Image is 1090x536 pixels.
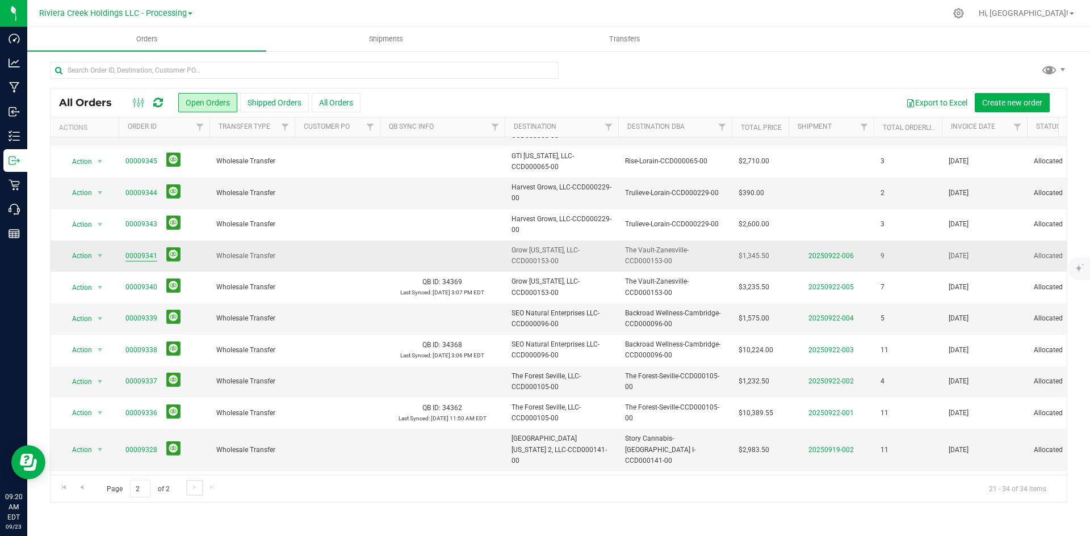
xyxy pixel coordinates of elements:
span: $2,983.50 [739,445,769,455]
span: $2,600.00 [739,219,769,230]
span: 21 - 34 of 34 items [980,480,1055,497]
input: Search Order ID, Destination, Customer PO... [50,62,559,79]
span: Backroad Wellness-Cambridge-CCD000096-00 [625,308,725,330]
span: [DATE] [949,156,969,167]
span: $10,389.55 [739,408,773,419]
a: Filter [855,117,874,137]
span: Backroad Wellness-Cambridge-CCD000096-00 [625,339,725,361]
span: QB ID: [422,278,441,286]
input: 2 [130,480,150,497]
a: Status [1036,123,1060,130]
span: select [93,405,107,421]
a: Filter [599,117,618,137]
span: QB ID: [422,341,441,349]
span: All Orders [59,96,123,109]
a: Customer PO [304,123,350,130]
a: Total Price [741,124,782,132]
a: Go to the previous page [73,480,90,495]
span: [DATE] [949,188,969,199]
span: [DATE] [949,345,969,356]
a: Total Orderlines [883,124,944,132]
button: Open Orders [178,93,237,112]
a: Go to the first page [56,480,72,495]
span: Wholesale Transfer [216,445,288,455]
span: Action [62,342,93,358]
span: select [93,311,107,327]
a: Destination DBA [627,123,685,130]
inline-svg: Retail [9,179,20,191]
a: Orders [27,27,266,51]
a: 00009339 [125,313,157,324]
span: Story Cannabis-[GEOGRAPHIC_DATA] I-CCD000141-00 [625,433,725,466]
span: 7 [881,282,884,293]
span: SEO Natural Enterprises LLC-CCD000096-00 [512,339,611,361]
span: Wholesale Transfer [216,188,288,199]
span: $1,575.00 [739,313,769,324]
p: 09/23 [5,522,22,531]
span: [DATE] [949,282,969,293]
span: 34368 [442,341,462,349]
a: 00009344 [125,188,157,199]
span: Wholesale Transfer [216,282,288,293]
button: Create new order [975,93,1050,112]
span: [DATE] [949,219,969,230]
span: GTI [US_STATE], LLC-CCD000065-00 [512,151,611,172]
a: 00009340 [125,282,157,293]
span: Trulieve-Lorain-CCD000229-00 [625,188,725,199]
a: 00009336 [125,408,157,419]
span: 34369 [442,278,462,286]
span: Hi, [GEOGRAPHIC_DATA]! [979,9,1068,18]
button: Export to Excel [899,93,975,112]
span: Riviera Creek Holdings LLC - Processing [39,9,187,18]
span: 4 [881,376,884,387]
p: 09:20 AM EDT [5,492,22,522]
div: Actions [59,124,114,132]
span: select [93,185,107,201]
a: Invoice Date [951,123,995,130]
span: Wholesale Transfer [216,408,288,419]
span: Last Synced: [400,352,431,358]
a: 20250922-002 [808,377,854,385]
span: [DATE] [949,376,969,387]
a: Filter [486,117,505,137]
inline-svg: Manufacturing [9,82,20,93]
inline-svg: Reports [9,228,20,239]
span: Transfers [594,34,656,44]
span: Action [62,217,93,233]
span: [DATE] [949,408,969,419]
inline-svg: Analytics [9,57,20,69]
span: [DATE] [949,251,969,261]
a: 20250919-002 [808,446,854,454]
span: 11 [881,408,888,419]
span: select [93,154,107,170]
span: [DATE] [949,313,969,324]
span: select [93,248,107,264]
span: select [93,374,107,390]
span: The Forest Seville, LLC-CCD000105-00 [512,402,611,424]
a: Transfer Type [219,123,270,130]
span: Grow [US_STATE], LLC-CCD000153-00 [512,276,611,298]
inline-svg: Inbound [9,106,20,117]
span: [DATE] 3:06 PM EDT [433,352,484,358]
span: Action [62,248,93,264]
a: QB Sync Info [389,123,434,130]
a: Shipment [798,123,832,130]
span: Wholesale Transfer [216,376,288,387]
span: 3 [881,219,884,230]
span: Action [62,405,93,421]
span: Create new order [982,98,1042,107]
span: select [93,342,107,358]
a: Filter [191,117,209,137]
span: Action [62,374,93,390]
a: 00009338 [125,345,157,356]
inline-svg: Call Center [9,204,20,215]
span: Action [62,154,93,170]
span: $10,224.00 [739,345,773,356]
span: 34362 [442,404,462,412]
a: 00009337 [125,376,157,387]
span: $1,232.50 [739,376,769,387]
a: Filter [276,117,295,137]
span: Wholesale Transfer [216,313,288,324]
span: Orders [121,34,173,44]
a: Filter [713,117,732,137]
